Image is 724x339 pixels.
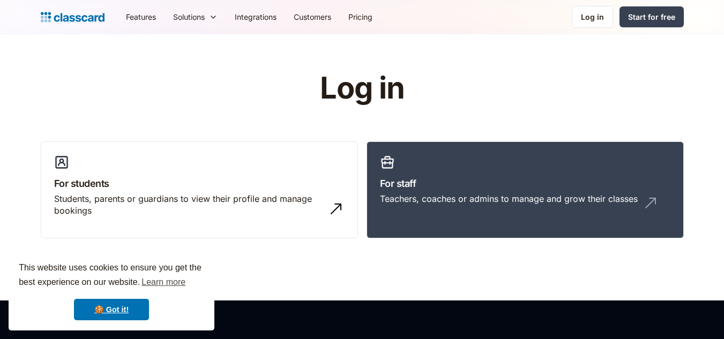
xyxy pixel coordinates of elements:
h1: Log in [192,72,532,105]
div: Teachers, coaches or admins to manage and grow their classes [380,193,638,205]
a: Features [117,5,165,29]
h3: For staff [380,176,670,191]
a: Customers [285,5,340,29]
a: Logo [41,10,105,25]
a: Start for free [619,6,684,27]
a: For staffTeachers, coaches or admins to manage and grow their classes [367,141,684,239]
a: dismiss cookie message [74,299,149,320]
div: Start for free [628,11,675,22]
a: Pricing [340,5,381,29]
a: For studentsStudents, parents or guardians to view their profile and manage bookings [41,141,358,239]
div: Solutions [165,5,226,29]
a: learn more about cookies [140,274,187,290]
span: This website uses cookies to ensure you get the best experience on our website. [19,261,204,290]
h3: For students [54,176,345,191]
div: Solutions [173,11,205,22]
div: Log in [581,11,604,22]
a: Integrations [226,5,285,29]
a: Log in [572,6,613,28]
div: cookieconsent [9,251,214,330]
div: Students, parents or guardians to view their profile and manage bookings [54,193,323,217]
